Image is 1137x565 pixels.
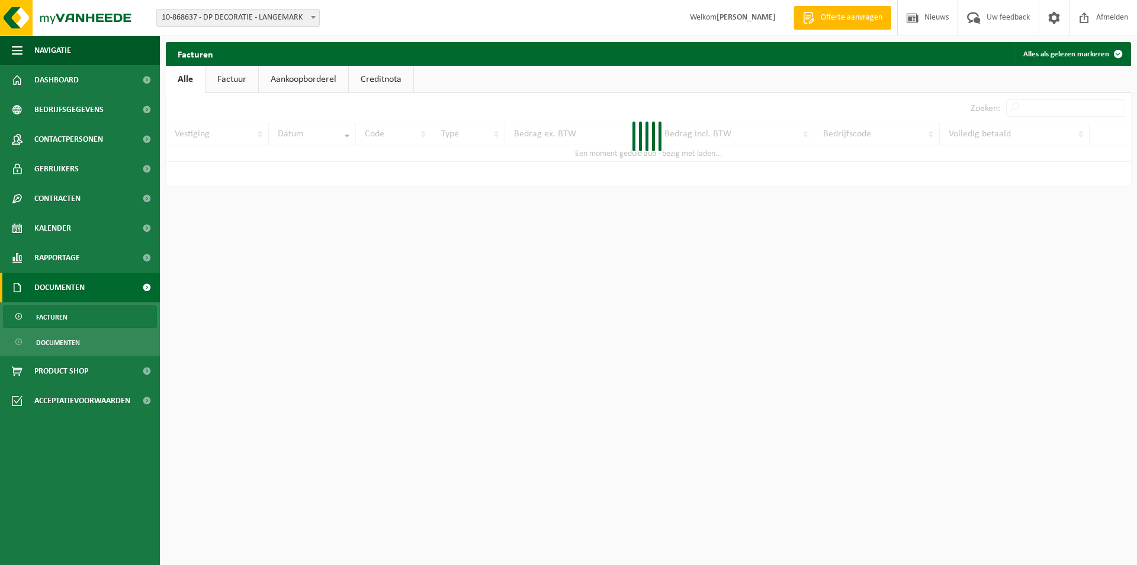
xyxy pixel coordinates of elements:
[166,66,205,93] a: Alle
[156,9,320,27] span: 10-868637 - DP DECORATIE - LANGEMARK
[34,273,85,302] span: Documenten
[36,331,80,354] span: Documenten
[34,36,71,65] span: Navigatie
[166,42,225,65] h2: Facturen
[34,213,71,243] span: Kalender
[1014,42,1130,66] button: Alles als gelezen markeren
[3,331,157,353] a: Documenten
[34,386,130,416] span: Acceptatievoorwaarden
[34,243,80,273] span: Rapportage
[349,66,413,93] a: Creditnota
[259,66,348,93] a: Aankoopborderel
[205,66,258,93] a: Factuur
[3,305,157,328] a: Facturen
[717,13,776,22] strong: [PERSON_NAME]
[794,6,891,30] a: Offerte aanvragen
[34,356,88,386] span: Product Shop
[34,154,79,184] span: Gebruikers
[36,306,68,328] span: Facturen
[34,95,104,125] span: Bedrijfsgegevens
[818,12,885,24] span: Offerte aanvragen
[34,184,81,213] span: Contracten
[34,65,79,95] span: Dashboard
[34,125,103,154] span: Contactpersonen
[157,9,319,26] span: 10-868637 - DP DECORATIE - LANGEMARK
